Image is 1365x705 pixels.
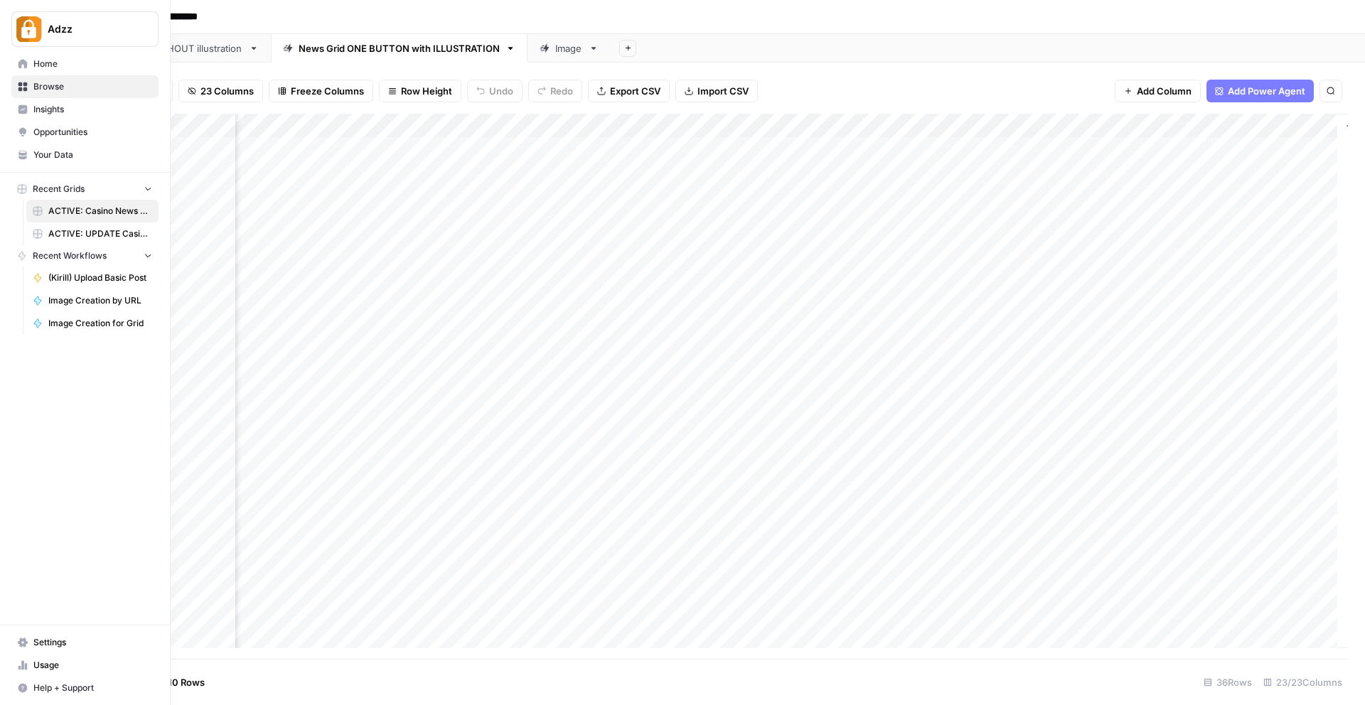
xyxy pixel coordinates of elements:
span: Image Creation by URL [48,294,152,307]
button: Add Column [1115,80,1201,102]
button: Export CSV [588,80,670,102]
a: Browse [11,75,159,98]
span: Export CSV [610,84,660,98]
a: Image Creation for Grid [26,312,159,335]
span: Freeze Columns [291,84,364,98]
a: Opportunities [11,121,159,144]
div: 23/23 Columns [1258,671,1348,694]
span: Redo [550,84,573,98]
span: Row Height [401,84,452,98]
div: News Grid ONE BUTTON with ILLUSTRATION [299,41,500,55]
a: Image Creation by URL [26,289,159,312]
button: Help + Support [11,677,159,699]
span: ACTIVE: Casino News Grid [48,205,152,217]
button: Freeze Columns [269,80,373,102]
a: ACTIVE: UPDATE Casino Reviews [26,222,159,245]
span: Undo [489,84,513,98]
a: (Kirill) Upload Basic Post [26,267,159,289]
a: Usage [11,654,159,677]
span: Help + Support [33,682,152,694]
button: Add Power Agent [1206,80,1314,102]
a: Home [11,53,159,75]
a: Image [528,34,611,63]
a: Insights [11,98,159,121]
button: 23 Columns [178,80,263,102]
div: News Grid WITHOUT illustration [100,41,243,55]
span: Settings [33,636,152,649]
button: Undo [467,80,523,102]
span: Import CSV [697,84,749,98]
span: Insights [33,103,152,116]
span: Add 10 Rows [148,675,205,689]
div: 36 Rows [1198,671,1258,694]
a: News Grid WITHOUT illustration [73,34,271,63]
button: Redo [528,80,582,102]
span: Browse [33,80,152,93]
a: Settings [11,631,159,654]
button: Workspace: Adzz [11,11,159,47]
a: News Grid ONE BUTTON with ILLUSTRATION [271,34,528,63]
span: Usage [33,659,152,672]
span: Opportunities [33,126,152,139]
span: Add Column [1137,84,1192,98]
span: Recent Workflows [33,249,107,262]
span: 23 Columns [200,84,254,98]
button: Import CSV [675,80,758,102]
a: ACTIVE: Casino News Grid [26,200,159,222]
span: ACTIVE: UPDATE Casino Reviews [48,227,152,240]
span: Home [33,58,152,70]
a: Your Data [11,144,159,166]
span: Image Creation for Grid [48,317,152,330]
div: Image [555,41,583,55]
button: Recent Grids [11,178,159,200]
span: Add Power Agent [1228,84,1305,98]
img: Adzz Logo [16,16,42,42]
span: Recent Grids [33,183,85,195]
span: (Kirill) Upload Basic Post [48,271,152,284]
button: Row Height [379,80,461,102]
button: Recent Workflows [11,245,159,267]
span: Your Data [33,149,152,161]
span: Adzz [48,22,134,36]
